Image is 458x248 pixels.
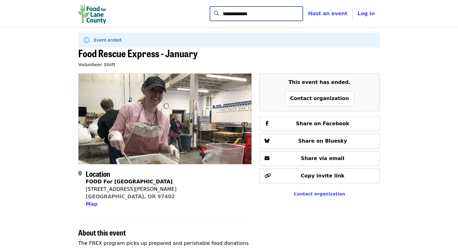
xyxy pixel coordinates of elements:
span: Food Rescue Express - January [78,46,198,60]
button: Share on Bluesky [259,134,380,149]
button: Log in [353,7,380,20]
span: Share on Bluesky [298,138,347,144]
button: Map [86,200,98,208]
a: Host an event [308,11,347,16]
div: [STREET_ADDRESS][PERSON_NAME] [86,186,177,193]
span: Contact organization [290,95,349,101]
span: This event has ended. [289,79,351,85]
a: [GEOGRAPHIC_DATA], OR 97402 [86,194,175,200]
button: Share on Facebook [259,116,380,131]
span: Share via email [301,155,345,161]
img: Food for Lane County - Home [78,4,106,24]
a: Contact organization [294,191,345,196]
span: Map [86,201,98,207]
img: Food Rescue Express - January organized by Food for Lane County [79,74,251,164]
i: search icon [214,11,219,16]
span: Location [86,168,110,179]
span: Log in [358,11,375,16]
strong: FOOD For [GEOGRAPHIC_DATA] [86,179,173,185]
span: Share on Facebook [296,121,349,126]
span: Event ended. [94,38,123,43]
button: Contact organization [285,91,354,106]
i: map-marker-alt icon [78,171,82,177]
input: Search [223,6,303,21]
span: About this event [78,227,126,238]
button: Share via email [259,151,380,166]
a: Volunteer Shift [78,62,116,67]
button: Copy invite link [259,168,380,183]
span: Copy invite link [301,173,344,179]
